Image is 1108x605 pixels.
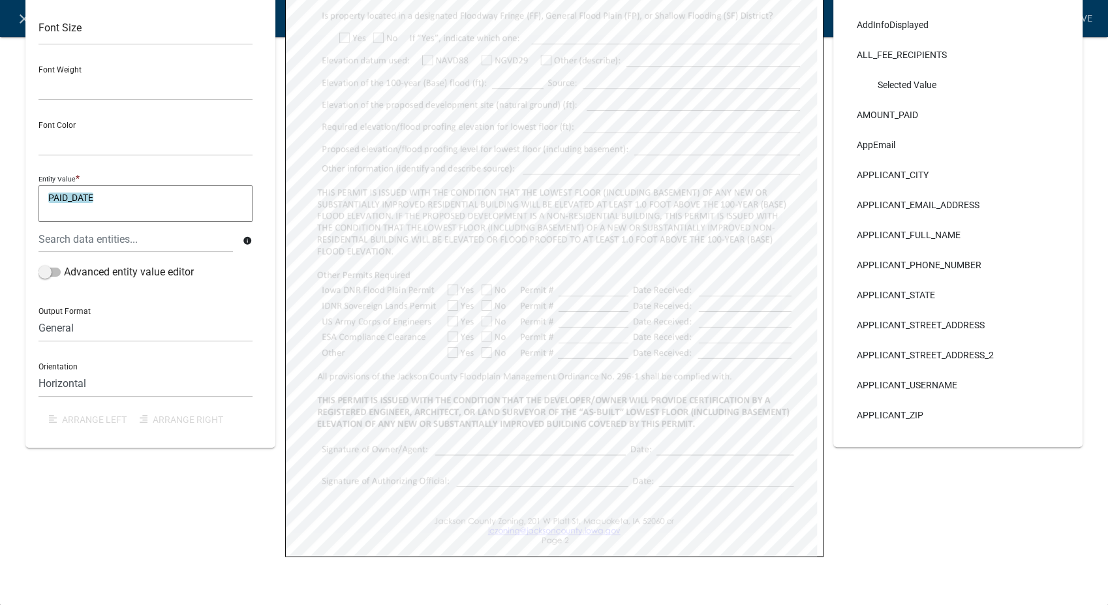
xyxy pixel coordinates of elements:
[846,250,1070,280] li: APPLICANT_PHONE_NUMBER
[846,100,1070,130] li: AMOUNT_PAID
[38,225,233,252] input: Search data entities...
[129,407,234,431] button: Arrange Right
[846,310,1070,340] li: APPLICANT_STREET_ADDRESS
[846,220,1070,250] li: APPLICANT_FULL_NAME
[38,175,76,183] p: Entity Value
[846,190,1070,220] li: APPLICANT_EMAIL_ADDRESS
[846,340,1070,370] li: APPLICANT_STREET_ADDRESS_2
[38,407,129,431] button: Arrange Left
[846,160,1070,190] li: APPLICANT_CITY
[846,430,1070,460] li: ApplicantCity
[243,236,252,245] i: info
[38,264,194,279] label: Advanced entity value editor
[846,70,1070,100] li: Selected Value
[846,40,1070,70] li: ALL_FEE_RECIPIENTS
[846,130,1070,160] li: AppEmail
[846,400,1070,430] li: APPLICANT_ZIP
[846,280,1070,310] li: APPLICANT_STATE
[16,11,32,27] i: close
[846,370,1070,400] li: APPLICANT_USERNAME
[846,10,1070,40] li: AddInfoDisplayed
